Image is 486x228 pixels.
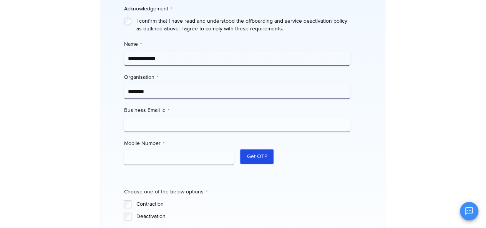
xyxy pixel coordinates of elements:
[124,140,234,147] label: Mobile Number
[136,200,350,208] label: Contraction
[124,107,350,114] label: Business Email id
[124,73,350,81] label: Organisation
[460,202,478,220] button: Open chat
[124,5,172,13] legend: Acknowledgement
[136,213,350,220] label: Deactivation
[240,149,274,164] button: Get OTP
[136,17,350,33] label: I confirm that I have read and understood the offboarding and service deactivation policy as outl...
[124,188,207,196] legend: Choose one of the below options
[124,40,350,48] label: Name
